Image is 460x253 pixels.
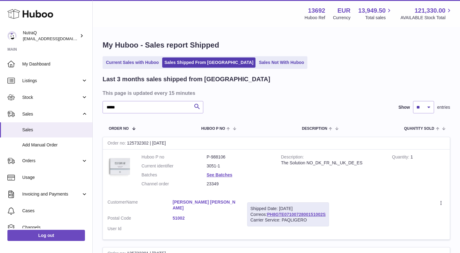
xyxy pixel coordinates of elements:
span: Sales [22,111,81,117]
span: Listings [22,78,81,84]
span: Huboo P no [201,127,225,131]
img: log@nutraq.com [7,31,17,40]
span: Channels [22,225,88,230]
dd: 3051-1 [207,163,272,169]
div: The Solution NO_DK_FR_NL_UK_DE_ES [281,160,383,166]
span: 13,949.50 [358,6,386,15]
span: Description [302,127,327,131]
dt: Name [108,199,173,213]
span: Order No [109,127,129,131]
dt: Current identifier [141,163,207,169]
img: 136921728478892.jpg [108,154,132,179]
a: Log out [7,230,85,241]
a: Current Sales with Huboo [104,57,161,68]
dt: Huboo P no [141,154,207,160]
h2: Last 3 months sales shipped from [GEOGRAPHIC_DATA] [103,75,270,83]
a: 13,949.50 Total sales [358,6,393,21]
a: Sales Shipped From [GEOGRAPHIC_DATA] [162,57,255,68]
span: Usage [22,175,88,180]
dt: Channel order [141,181,207,187]
div: Currency [333,15,351,21]
h3: This page is updated every 15 minutes [103,90,449,96]
span: Customer [108,200,126,205]
div: NutraQ [23,30,78,42]
strong: 13692 [308,6,325,15]
a: 121,330.00 AVAILABLE Stock Total [400,6,453,21]
dd: P-988106 [207,154,272,160]
a: [PERSON_NAME] [PERSON_NAME] [173,199,238,211]
a: 51002 [173,215,238,221]
span: Add Manual Order [22,142,88,148]
span: Orders [22,158,81,164]
strong: Order no [108,141,127,147]
div: Correos: [247,202,329,227]
div: Huboo Ref [305,15,325,21]
dd: 23349 [207,181,272,187]
a: Sales Not With Huboo [257,57,306,68]
div: Carrier Service: PAQLIGERO [251,217,326,223]
span: Stock [22,95,81,100]
td: 1 [387,150,450,195]
dt: Batches [141,172,207,178]
span: Cases [22,208,88,214]
span: AVAILABLE Stock Total [400,15,453,21]
strong: Quantity [392,154,411,161]
label: Show [399,104,410,110]
span: Invoicing and Payments [22,191,81,197]
dt: User Id [108,226,173,232]
div: Shipped Date: [DATE] [251,206,326,212]
span: entries [437,104,450,110]
span: 121,330.00 [415,6,445,15]
a: See Batches [207,172,232,177]
div: 125732302 | [DATE] [103,137,450,150]
span: Total sales [365,15,393,21]
span: [EMAIL_ADDRESS][DOMAIN_NAME] [23,36,91,41]
strong: EUR [337,6,350,15]
strong: Description [281,154,304,161]
span: Sales [22,127,88,133]
span: My Dashboard [22,61,88,67]
dt: Postal Code [108,215,173,223]
span: Quantity Sold [404,127,434,131]
h1: My Huboo - Sales report Shipped [103,40,450,50]
a: PH8GTE0710072800151002S [267,212,326,217]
